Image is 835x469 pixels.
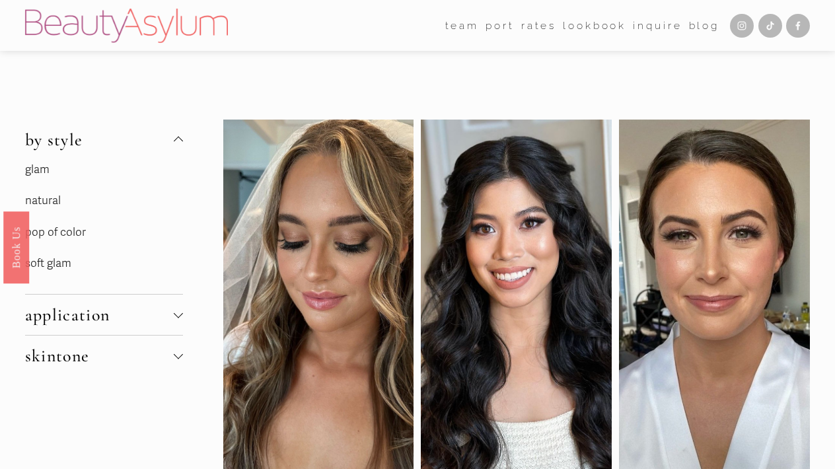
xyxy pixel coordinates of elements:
a: Book Us [3,211,29,283]
a: Facebook [786,14,810,38]
img: Beauty Asylum | Bridal Hair &amp; Makeup Charlotte &amp; Atlanta [25,9,228,43]
a: Inquire [633,15,682,36]
span: skintone [25,345,174,366]
button: by style [25,120,183,160]
a: pop of color [25,225,86,239]
div: by style [25,160,183,294]
button: skintone [25,336,183,376]
a: port [486,15,514,36]
span: by style [25,129,174,150]
button: application [25,295,183,335]
a: folder dropdown [445,15,479,36]
span: application [25,305,174,325]
span: team [445,17,479,35]
a: glam [25,162,50,176]
a: natural [25,194,61,207]
a: soft glam [25,256,71,270]
a: Blog [689,15,719,36]
a: Instagram [730,14,754,38]
a: Lookbook [563,15,626,36]
a: TikTok [758,14,782,38]
a: Rates [521,15,556,36]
